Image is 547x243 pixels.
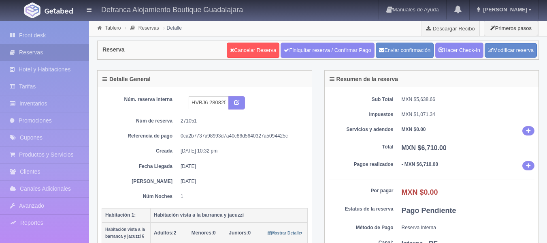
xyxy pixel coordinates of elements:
h4: Resumen de la reserva [330,76,398,82]
span: 0 [229,230,251,236]
dd: MXN $5,638.66 [402,96,535,103]
a: Tablero [105,25,121,31]
dd: MXN $1,071.34 [402,111,535,118]
a: Hacer Check-In [435,43,483,58]
dt: Total [329,144,394,151]
dt: Impuestos [329,111,394,118]
b: MXN $6,710.00 [402,144,447,151]
dt: Servicios y adendos [329,126,394,133]
span: [PERSON_NAME] [481,6,527,13]
h4: Defranca Alojamiento Boutique Guadalajara [101,4,243,14]
img: Getabed [24,2,40,18]
span: 2 [154,230,176,236]
b: Habitación 1: [105,212,136,218]
dd: [DATE] [181,178,302,185]
dt: Estatus de la reserva [329,206,394,213]
a: Mostrar Detalle [268,230,303,236]
dd: [DATE] [181,163,302,170]
b: MXN $0.00 [402,188,438,196]
dd: Reserva Interna [402,224,535,231]
small: Mostrar Detalle [268,231,303,235]
a: Reservas [138,25,159,31]
a: Descargar Recibo [421,20,479,37]
small: Habitación vista a la barranca y jacuzzi 6 [105,227,145,239]
img: Getabed [45,8,73,14]
li: Detalle [161,24,184,32]
dd: 1 [181,193,302,200]
dt: Sub Total [329,96,394,103]
dt: Núm. reserva interna [108,96,172,103]
h4: Reserva [102,47,125,53]
dt: Creada [108,148,172,155]
a: Modificar reserva [485,43,537,58]
strong: Adultos: [154,230,174,236]
dt: Fecha Llegada [108,163,172,170]
strong: Juniors: [229,230,248,236]
th: Habitación vista a la barranca y jacuzzi [151,208,308,222]
b: - MXN $6,710.00 [402,161,438,167]
dt: Método de Pago [329,224,394,231]
dd: [DATE] 10:32 pm [181,148,302,155]
dt: Pagos realizados [329,161,394,168]
span: 0 [192,230,216,236]
dd: 0ca2b7737a98993d7a40c86d5640327a5094425c [181,133,302,140]
b: Pago Pendiente [402,206,456,215]
b: MXN $0.00 [402,127,426,132]
dd: 271051 [181,118,302,125]
dt: Núm de reserva [108,118,172,125]
a: Finiquitar reserva / Confirmar Pago [281,43,374,58]
dt: Referencia de pago [108,133,172,140]
a: Cancelar Reserva [227,43,279,58]
button: Enviar confirmación [376,43,434,58]
h4: Detalle General [102,76,151,82]
dt: [PERSON_NAME] [108,178,172,185]
dt: Núm Noches [108,193,172,200]
strong: Menores: [192,230,213,236]
button: Primeros pasos [484,20,538,36]
dt: Por pagar [329,187,394,194]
